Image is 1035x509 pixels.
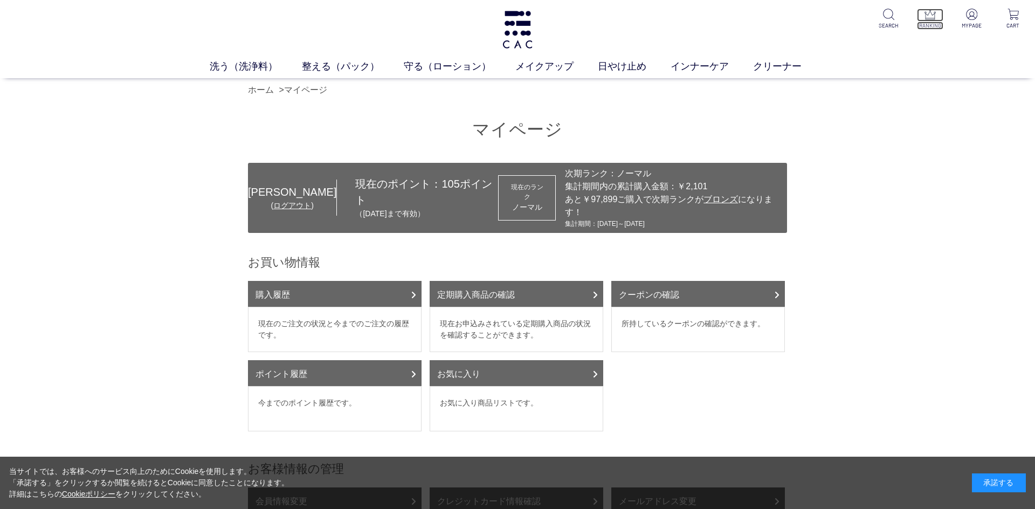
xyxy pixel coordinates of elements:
a: 購入履歴 [248,281,422,307]
h2: お買い物情報 [248,254,787,270]
div: 集計期間：[DATE]～[DATE] [565,219,782,229]
a: Cookieポリシー [62,490,116,498]
div: 集計期間内の累計購入金額：￥2,101 [565,180,782,193]
a: ログアウト [273,201,311,210]
dd: 所持しているクーポンの確認ができます。 [611,307,785,352]
span: ブロンズ [703,195,738,204]
a: 整える（パック） [302,59,404,74]
a: SEARCH [875,9,902,30]
p: RANKING [917,22,943,30]
a: マイページ [284,85,327,94]
dd: お気に入り商品リストです。 [430,386,603,431]
dd: 現在のご注文の状況と今までのご注文の履歴です。 [248,307,422,352]
div: 当サイトでは、お客様へのサービス向上のためにCookieを使用します。 「承諾する」をクリックするか閲覧を続けるとCookieに同意したことになります。 詳細はこちらの をクリックしてください。 [9,466,289,500]
li: > [279,84,329,97]
span: 105 [441,178,459,190]
div: あと￥97,899ご購入で次期ランクが になります！ [565,193,782,219]
a: お気に入り [430,360,603,386]
dt: 現在のランク [508,182,546,202]
a: 洗う（洗浄料） [210,59,302,74]
div: 承諾する [972,473,1026,492]
a: ホーム [248,85,274,94]
div: ノーマル [508,202,546,213]
a: 定期購入商品の確認 [430,281,603,307]
a: CART [1000,9,1026,30]
div: 次期ランク：ノーマル [565,167,782,180]
p: MYPAGE [958,22,985,30]
h1: マイページ [248,118,787,141]
a: RANKING [917,9,943,30]
a: ポイント履歴 [248,360,422,386]
a: メイクアップ [515,59,598,74]
a: インナーケア [671,59,753,74]
div: [PERSON_NAME] [248,184,336,200]
a: 守る（ローション） [404,59,515,74]
p: SEARCH [875,22,902,30]
p: CART [1000,22,1026,30]
a: クリーナー [753,59,826,74]
p: （[DATE]まで有効） [355,208,498,219]
div: 現在のポイント： ポイント [337,176,498,219]
a: クーポンの確認 [611,281,785,307]
dd: 今までのポイント履歴です。 [248,386,422,431]
img: logo [501,11,534,49]
a: 日やけ止め [598,59,671,74]
div: ( ) [248,200,336,211]
dd: 現在お申込みされている定期購入商品の状況を確認することができます。 [430,307,603,352]
a: MYPAGE [958,9,985,30]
